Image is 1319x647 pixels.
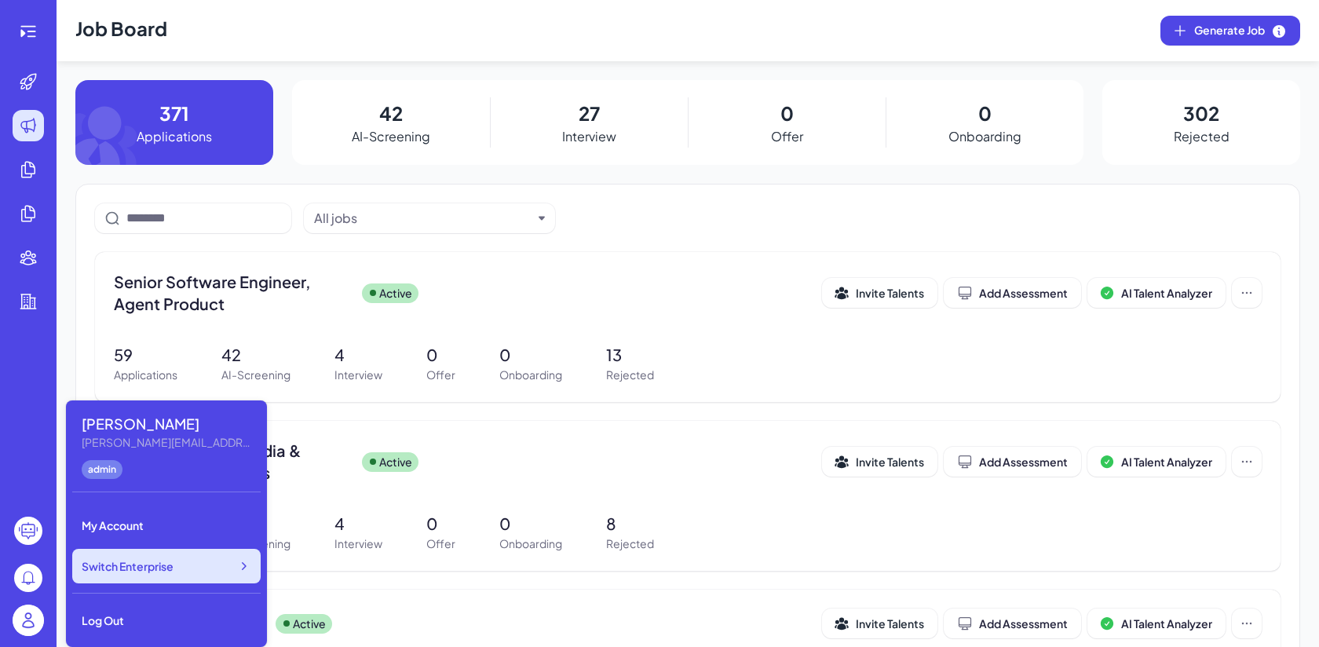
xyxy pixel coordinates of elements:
[334,512,382,536] p: 4
[1121,616,1212,631] span: AI Talent Analyzer
[293,616,326,632] p: Active
[856,455,924,469] span: Invite Talents
[82,558,174,574] span: Switch Enterprise
[957,285,1068,301] div: Add Assessment
[606,512,654,536] p: 8
[13,605,44,636] img: user_logo.png
[334,536,382,552] p: Interview
[606,367,654,383] p: Rejected
[856,286,924,300] span: Invite Talents
[314,209,532,228] button: All jobs
[221,367,290,383] p: AI-Screening
[1087,447,1226,477] button: AI Talent Analyzer
[1183,99,1219,127] p: 302
[1087,609,1226,638] button: AI Talent Analyzer
[780,99,794,127] p: 0
[334,343,382,367] p: 4
[978,99,992,127] p: 0
[822,447,937,477] button: Invite Talents
[334,367,382,383] p: Interview
[379,99,403,127] p: 42
[137,127,212,146] p: Applications
[499,367,562,383] p: Onboarding
[822,278,937,308] button: Invite Talents
[1160,16,1300,46] button: Generate Job
[944,609,1081,638] button: Add Assessment
[856,616,924,631] span: Invite Talents
[82,413,254,434] div: Maggie
[579,99,600,127] p: 27
[72,603,261,638] div: Log Out
[426,367,455,383] p: Offer
[82,434,254,451] div: Maggie@joinbrix.com
[606,536,654,552] p: Rejected
[1194,22,1287,39] span: Generate Job
[499,536,562,552] p: Onboarding
[944,278,1081,308] button: Add Assessment
[1087,278,1226,308] button: AI Talent Analyzer
[159,99,189,127] p: 371
[114,271,349,315] span: Senior Software Engineer, Agent Product
[606,343,654,367] p: 13
[72,508,261,543] div: My Account
[957,616,1068,631] div: Add Assessment
[944,447,1081,477] button: Add Assessment
[426,343,455,367] p: 0
[114,367,177,383] p: Applications
[379,454,412,470] p: Active
[957,454,1068,470] div: Add Assessment
[771,127,803,146] p: Offer
[82,460,122,479] div: admin
[426,536,455,552] p: Offer
[352,127,430,146] p: AI-Screening
[1121,286,1212,300] span: AI Talent Analyzer
[948,127,1021,146] p: Onboarding
[426,512,455,536] p: 0
[314,209,357,228] div: All jobs
[114,343,177,367] p: 59
[221,343,290,367] p: 42
[562,127,616,146] p: Interview
[1174,127,1229,146] p: Rejected
[1121,455,1212,469] span: AI Talent Analyzer
[379,285,412,302] p: Active
[499,343,562,367] p: 0
[822,609,937,638] button: Invite Talents
[499,512,562,536] p: 0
